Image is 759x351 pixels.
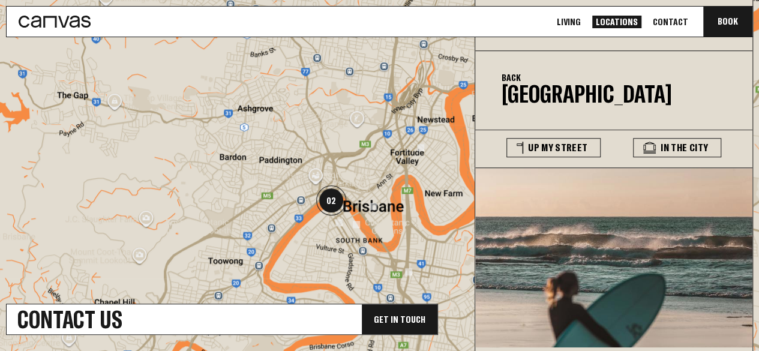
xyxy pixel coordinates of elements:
[502,73,521,82] button: Back
[592,16,641,28] a: Locations
[553,16,584,28] a: Living
[6,304,438,335] a: Contact UsGet In Touch
[362,304,437,334] div: Get In Touch
[316,185,346,215] div: 02
[703,7,752,37] button: Book
[475,162,754,347] img: 185c477452cff58b1f023885e11cda7acde032e2-1800x1200.jpg
[649,16,692,28] a: Contact
[633,138,721,157] button: In The City
[506,138,601,157] button: Up My Street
